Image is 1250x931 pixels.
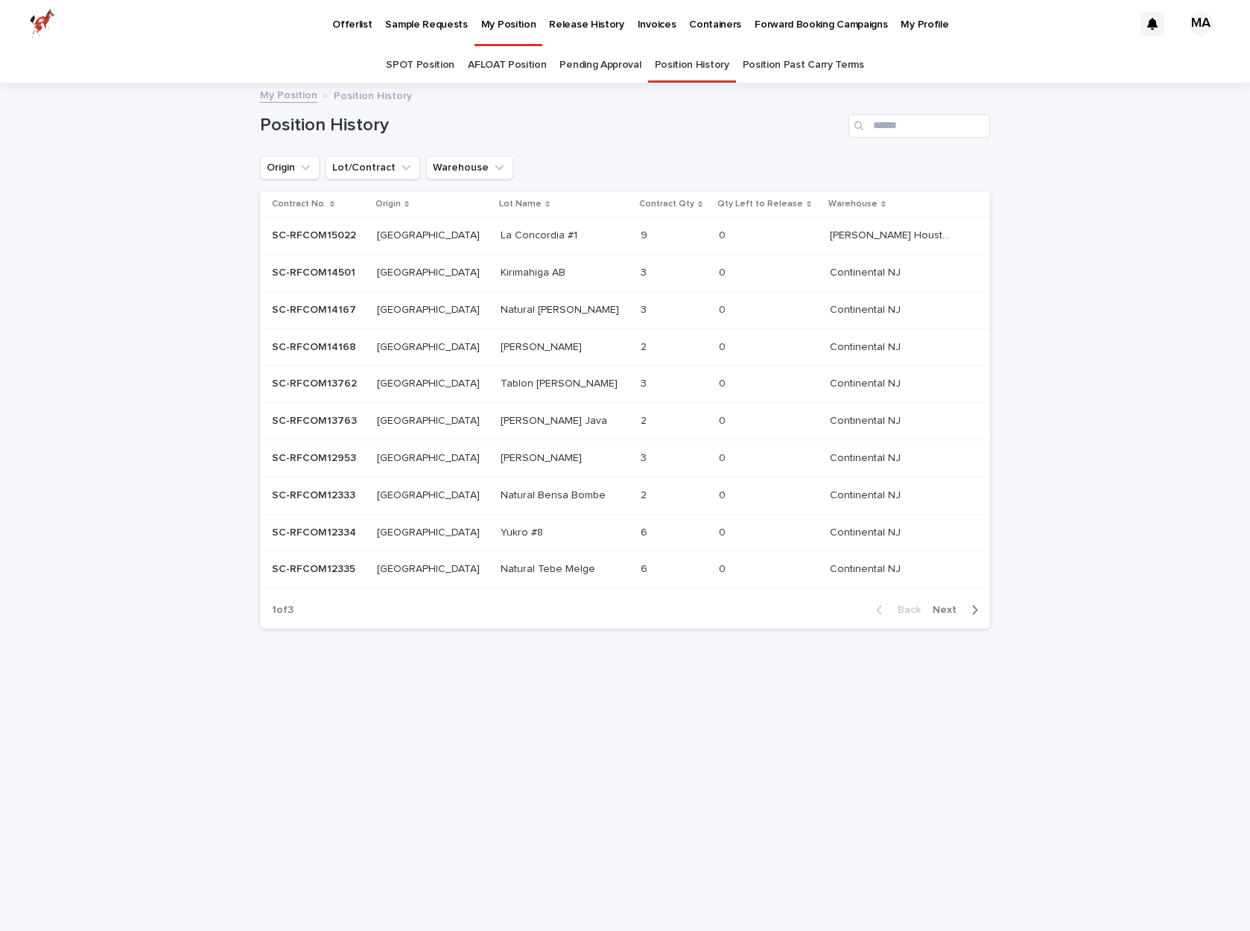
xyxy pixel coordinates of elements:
[641,338,650,354] p: 2
[889,605,921,615] span: Back
[272,301,359,317] p: SC-RFCOM14167
[272,226,359,242] p: SC-RFCOM15022
[830,560,904,576] p: Continental NJ
[501,560,598,576] p: Natural Tebe Melge
[272,264,358,279] p: SC-RFCOM14501
[260,366,990,403] tr: SC-RFCOM13762SC-RFCOM13762 [GEOGRAPHIC_DATA][GEOGRAPHIC_DATA] Tablon [PERSON_NAME]Tablon [PERSON_...
[468,48,546,83] a: AFLOAT Position
[260,403,990,440] tr: SC-RFCOM13763SC-RFCOM13763 [GEOGRAPHIC_DATA][GEOGRAPHIC_DATA] [PERSON_NAME] Java[PERSON_NAME] Jav...
[375,196,401,212] p: Origin
[719,226,729,242] p: 0
[830,524,904,539] p: Continental NJ
[641,486,650,502] p: 2
[639,196,694,212] p: Contract Qty
[272,412,360,428] p: SC-RFCOM13763
[501,524,546,539] p: Yukro #8
[377,375,483,390] p: [GEOGRAPHIC_DATA]
[377,560,483,576] p: [GEOGRAPHIC_DATA]
[641,449,650,465] p: 3
[559,48,641,83] a: Pending Approval
[641,226,650,242] p: 9
[499,196,542,212] p: Lot Name
[377,338,483,354] p: [GEOGRAPHIC_DATA]
[272,524,359,539] p: SC-RFCOM12334
[426,156,513,179] button: Warehouse
[501,226,580,242] p: La Concordia #1
[260,86,317,103] a: My Position
[260,439,990,477] tr: SC-RFCOM12953SC-RFCOM12953 [GEOGRAPHIC_DATA][GEOGRAPHIC_DATA] [PERSON_NAME][PERSON_NAME] 33 00 Co...
[272,375,360,390] p: SC-RFCOM13762
[501,449,585,465] p: [PERSON_NAME]
[377,412,483,428] p: [GEOGRAPHIC_DATA]
[719,524,729,539] p: 0
[501,375,621,390] p: Tablon [PERSON_NAME]
[830,375,904,390] p: Continental NJ
[260,551,990,588] tr: SC-RFCOM12335SC-RFCOM12335 [GEOGRAPHIC_DATA][GEOGRAPHIC_DATA] Natural Tebe MelgeNatural Tebe Melg...
[828,196,878,212] p: Warehouse
[334,86,412,103] p: Position History
[260,254,990,291] tr: SC-RFCOM14501SC-RFCOM14501 [GEOGRAPHIC_DATA][GEOGRAPHIC_DATA] Kirimahiga ABKirimahiga AB 33 00 Co...
[641,301,650,317] p: 3
[272,560,358,576] p: SC-RFCOM12335
[377,524,483,539] p: [GEOGRAPHIC_DATA]
[501,486,609,502] p: Natural Bensa Bombe
[260,291,990,328] tr: SC-RFCOM14167SC-RFCOM14167 [GEOGRAPHIC_DATA][GEOGRAPHIC_DATA] Natural [PERSON_NAME]Natural [PERSO...
[848,114,990,138] input: Search
[830,486,904,502] p: Continental NJ
[864,603,927,617] button: Back
[830,264,904,279] p: Continental NJ
[717,196,803,212] p: Qty Left to Release
[830,338,904,354] p: Continental NJ
[1189,12,1213,36] div: MA
[501,338,585,354] p: [PERSON_NAME]
[30,9,55,39] img: zttTXibQQrCfv9chImQE
[719,449,729,465] p: 0
[830,412,904,428] p: Continental NJ
[260,217,990,255] tr: SC-RFCOM15022SC-RFCOM15022 [GEOGRAPHIC_DATA][GEOGRAPHIC_DATA] La Concordia #1La Concordia #1 99 0...
[501,264,568,279] p: Kirimahiga AB
[377,264,483,279] p: [GEOGRAPHIC_DATA]
[272,486,358,502] p: SC-RFCOM12333
[260,328,990,366] tr: SC-RFCOM14168SC-RFCOM14168 [GEOGRAPHIC_DATA][GEOGRAPHIC_DATA] [PERSON_NAME][PERSON_NAME] 22 00 Co...
[719,560,729,576] p: 0
[377,226,483,242] p: [GEOGRAPHIC_DATA]
[501,412,610,428] p: [PERSON_NAME] Java
[386,48,454,83] a: SPOT Position
[927,603,990,617] button: Next
[719,301,729,317] p: 0
[641,524,650,539] p: 6
[260,477,990,514] tr: SC-RFCOM12333SC-RFCOM12333 [GEOGRAPHIC_DATA][GEOGRAPHIC_DATA] Natural Bensa BombeNatural Bensa Bo...
[260,592,305,629] p: 1 of 3
[501,301,622,317] p: Natural [PERSON_NAME]
[641,560,650,576] p: 6
[272,196,326,212] p: Contract No.
[655,48,729,83] a: Position History
[719,264,729,279] p: 0
[933,605,965,615] span: Next
[272,449,359,465] p: SC-RFCOM12953
[641,412,650,428] p: 2
[260,115,843,136] h1: Position History
[377,486,483,502] p: [GEOGRAPHIC_DATA]
[641,375,650,390] p: 3
[719,338,729,354] p: 0
[326,156,420,179] button: Lot/Contract
[719,375,729,390] p: 0
[830,449,904,465] p: Continental NJ
[272,338,359,354] p: SC-RFCOM14168
[830,226,957,242] p: [PERSON_NAME] Houston
[641,264,650,279] p: 3
[830,301,904,317] p: Continental NJ
[260,156,320,179] button: Origin
[743,48,864,83] a: Position Past Carry Terms
[377,449,483,465] p: [GEOGRAPHIC_DATA]
[719,412,729,428] p: 0
[719,486,729,502] p: 0
[260,514,990,551] tr: SC-RFCOM12334SC-RFCOM12334 [GEOGRAPHIC_DATA][GEOGRAPHIC_DATA] Yukro #8Yukro #8 66 00 Continental ...
[377,301,483,317] p: [GEOGRAPHIC_DATA]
